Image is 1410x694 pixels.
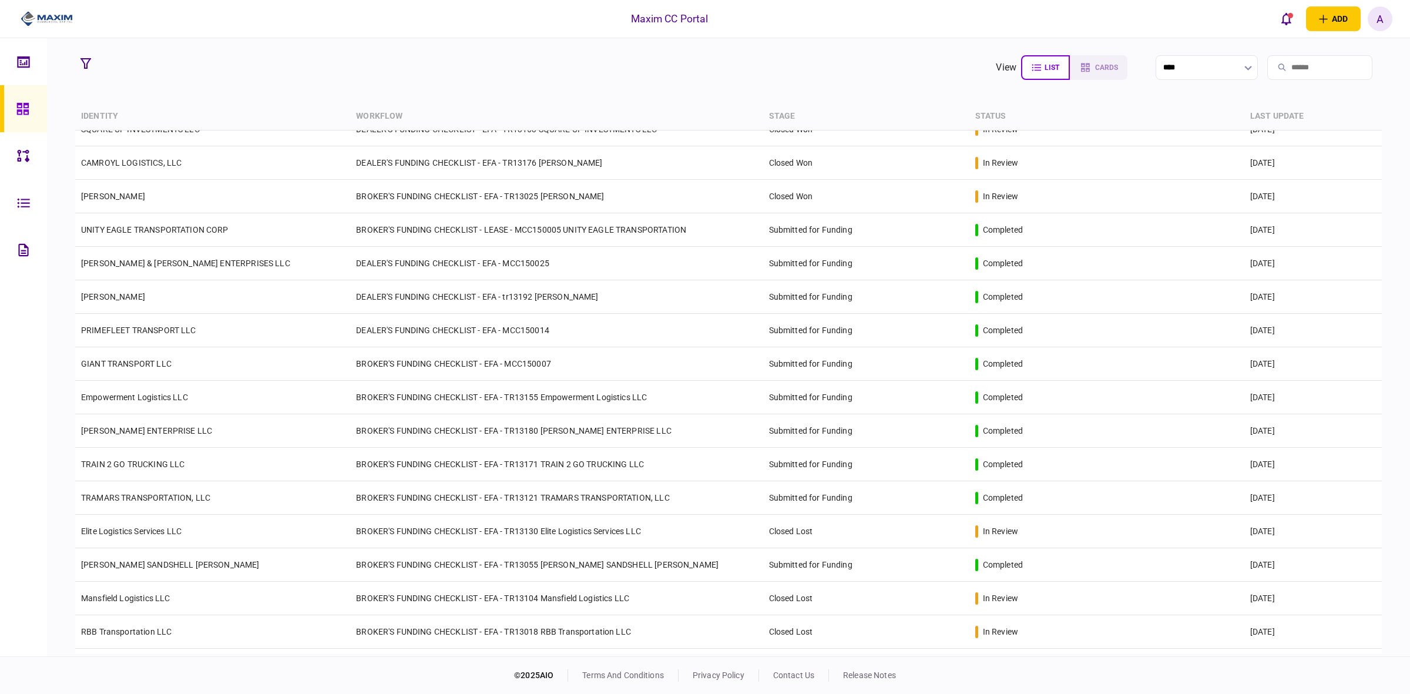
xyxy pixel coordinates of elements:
div: completed [983,291,1023,303]
td: [DATE] [1244,314,1382,347]
th: status [969,103,1244,130]
div: completed [983,425,1023,437]
td: BROKER'S FUNDING CHECKLIST - EFA - TR13055 [PERSON_NAME] SANDSHELL [PERSON_NAME] [350,548,763,582]
div: view [996,61,1016,75]
td: [DATE] [1244,347,1382,381]
a: CAMROYL LOGISTICS, LLC [81,158,182,167]
div: completed [983,224,1023,236]
a: [PERSON_NAME] [81,192,145,201]
td: Closed Won [763,146,969,180]
a: release notes [843,670,896,680]
td: BROKER'S FUNDING CHECKLIST - EFA - MCC150007 [350,347,763,381]
button: cards [1070,55,1127,80]
button: list [1021,55,1070,80]
td: Submitted for Funding [763,649,969,682]
td: [DATE] [1244,481,1382,515]
td: [DATE] [1244,615,1382,649]
td: BROKER'S FUNDING CHECKLIST - LEASE - MCC150005 UNITY EAGLE TRANSPORTATION [350,213,763,247]
td: BROKER'S FUNDING CHECKLIST - EFA - TR13104 Mansfield Logistics LLC [350,582,763,615]
td: Submitted for Funding [763,448,969,481]
img: client company logo [21,10,73,28]
span: cards [1095,63,1118,72]
td: [DATE] [1244,582,1382,615]
td: BROKER'S FUNDING CHECKLIST - EFA - TR13121 TRAMARS TRANSPORTATION, LLC [350,481,763,515]
div: © 2025 AIO [514,669,568,682]
td: Submitted for Funding [763,213,969,247]
td: BROKER'S FUNDING CHECKLIST - EFA - TR13155 Empowerment Logistics LLC [350,381,763,414]
button: A [1368,6,1392,31]
th: stage [763,103,969,130]
div: completed [983,257,1023,269]
td: [DATE] [1244,180,1382,213]
a: GIANT TRANSPORT LLC [81,359,172,368]
div: completed [983,324,1023,336]
span: list [1045,63,1059,72]
td: [DATE] [1244,515,1382,548]
div: completed [983,492,1023,504]
td: DEALER'S FUNDING CHECKLIST - EFA - TR13176 [PERSON_NAME] [350,146,763,180]
th: identity [75,103,350,130]
td: [DATE] [1244,381,1382,414]
div: completed [983,559,1023,571]
td: [DATE] [1244,649,1382,682]
a: [PERSON_NAME] SANDSHELL [PERSON_NAME] [81,560,260,569]
a: TRAMARS TRANSPORTATION, LLC [81,493,210,502]
a: privacy policy [693,670,744,680]
td: Submitted for Funding [763,280,969,314]
td: Submitted for Funding [763,414,969,448]
td: BROKER'S FUNDING CHECKLIST - EFA - TR13171 TRAIN 2 GO TRUCKING LLC [350,448,763,481]
td: BROKER'S FUNDING CHECKLIST - EFA - TR13130 Elite Logistics Services LLC [350,515,763,548]
div: in review [983,525,1018,537]
td: Submitted for Funding [763,481,969,515]
td: BROKER'S FUNDING CHECKLIST - EFA - TR13180 [PERSON_NAME] ENTERPRISE LLC [350,414,763,448]
a: SQUARE UP INVESTMENTS LLC [81,125,200,134]
td: [DATE] [1244,213,1382,247]
td: Submitted for Funding [763,247,969,280]
td: Submitted for Funding [763,548,969,582]
td: [DATE] [1244,414,1382,448]
div: completed [983,391,1023,403]
a: PRIMEFLEET TRANSPORT LLC [81,326,196,335]
td: [DATE] [1244,548,1382,582]
a: Mansfield Logistics LLC [81,594,170,603]
td: Closed Lost [763,582,969,615]
div: in review [983,626,1018,638]
div: completed [983,358,1023,370]
td: DEALER'S FUNDING CHECKLIST - EFA - MCC150014 [350,314,763,347]
td: Closed Lost [763,515,969,548]
td: BROKER'S FUNDING CHECKLIST - EFA - TR13025 [PERSON_NAME] [350,180,763,213]
td: Submitted for Funding [763,347,969,381]
a: [PERSON_NAME] ENTERPRISE LLC [81,426,212,435]
td: Closed Lost [763,615,969,649]
a: UNITY EAGLE TRANSPORTATION CORP [81,225,229,234]
td: DEALER'S FUNDING CHECKLIST - EFA - TR13109 3 WARRIORS TRANSPORT LLC [350,649,763,682]
td: DEALER'S FUNDING CHECKLIST - EFA - tr13192 [PERSON_NAME] [350,280,763,314]
a: [PERSON_NAME] [81,292,145,301]
th: last update [1244,103,1382,130]
div: in review [983,592,1018,604]
td: BROKER'S FUNDING CHECKLIST - EFA - TR13018 RBB Transportation LLC [350,615,763,649]
a: terms and conditions [582,670,664,680]
td: DEALER'S FUNDING CHECKLIST - EFA - MCC150025 [350,247,763,280]
td: Submitted for Funding [763,381,969,414]
div: Maxim CC Portal [631,11,709,26]
a: TRAIN 2 GO TRUCKING LLC [81,460,184,469]
a: contact us [773,670,814,680]
div: in review [983,157,1018,169]
td: [DATE] [1244,448,1382,481]
div: completed [983,458,1023,470]
td: [DATE] [1244,280,1382,314]
a: Empowerment Logistics LLC [81,393,188,402]
div: in review [983,190,1018,202]
a: [PERSON_NAME] & [PERSON_NAME] ENTERPRISES LLC [81,259,290,268]
td: [DATE] [1244,247,1382,280]
a: Elite Logistics Services LLC [81,527,182,536]
td: [DATE] [1244,146,1382,180]
th: workflow [350,103,763,130]
a: RBB Transportation LLC [81,627,172,636]
td: Submitted for Funding [763,314,969,347]
td: Closed Won [763,180,969,213]
button: open notifications list [1274,6,1299,31]
button: open adding identity options [1306,6,1361,31]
